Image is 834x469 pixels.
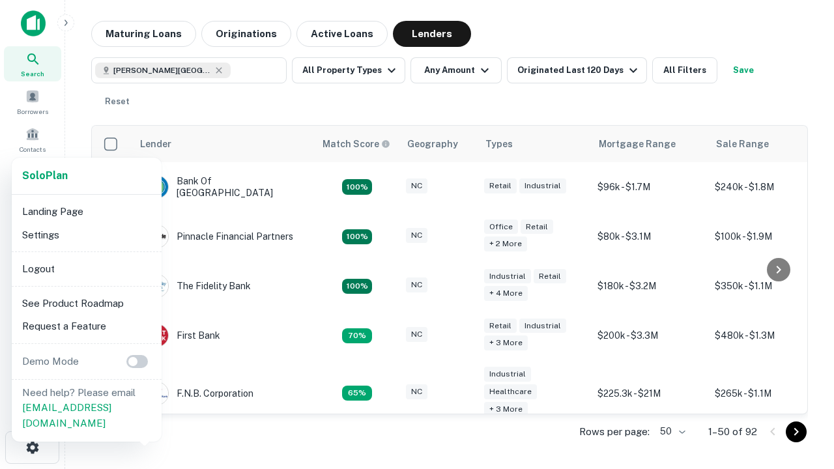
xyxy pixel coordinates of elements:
[17,200,156,223] li: Landing Page
[22,385,151,431] p: Need help? Please email
[17,354,84,369] p: Demo Mode
[22,169,68,182] strong: Solo Plan
[22,168,68,184] a: SoloPlan
[17,315,156,338] li: Request a Feature
[22,402,111,429] a: [EMAIL_ADDRESS][DOMAIN_NAME]
[769,365,834,427] iframe: Chat Widget
[17,257,156,281] li: Logout
[17,223,156,247] li: Settings
[17,292,156,315] li: See Product Roadmap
